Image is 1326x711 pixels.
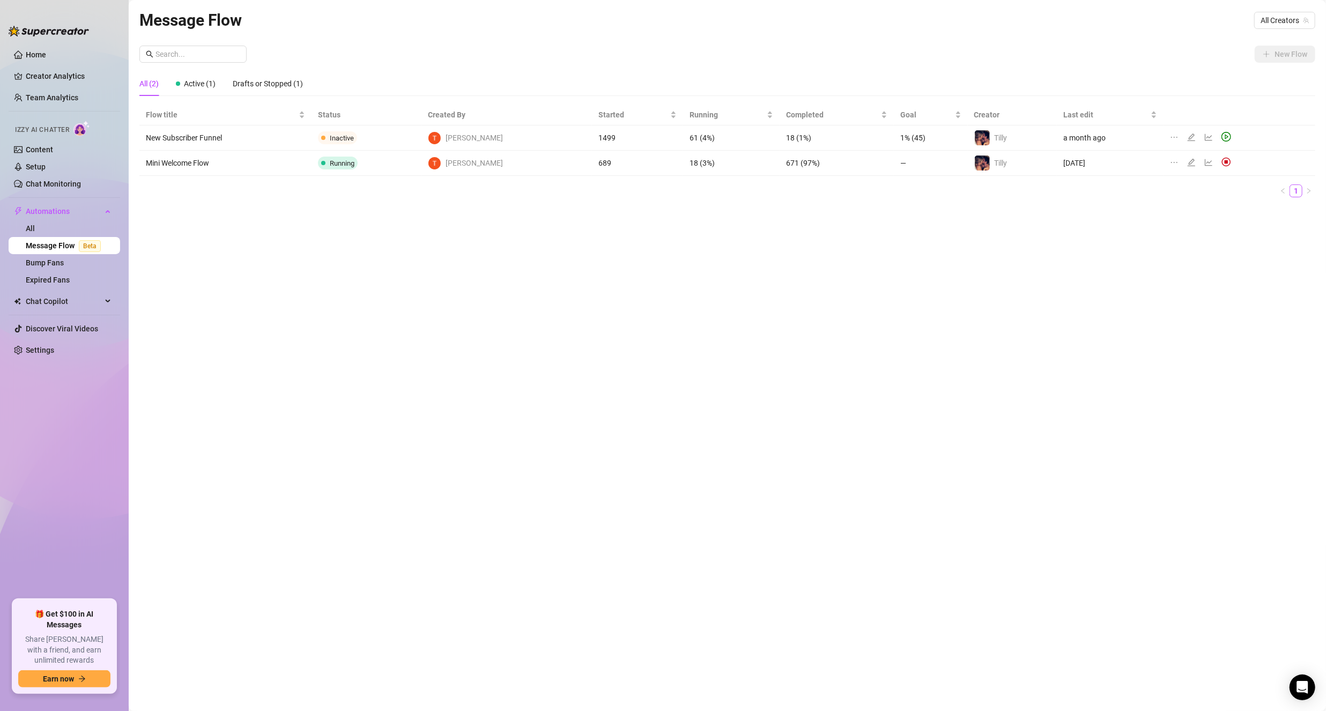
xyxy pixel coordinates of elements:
input: Search... [155,48,240,60]
a: Expired Fans [26,276,70,284]
span: ellipsis [1170,158,1179,167]
span: Inactive [330,134,354,142]
span: Share [PERSON_NAME] with a friend, and earn unlimited rewards [18,634,110,666]
span: Tilly [995,159,1008,167]
th: Goal [894,105,967,125]
a: Team Analytics [26,93,78,102]
td: New Subscriber Funnel [139,125,312,151]
span: Running [330,159,354,167]
span: team [1303,17,1309,24]
a: Home [26,50,46,59]
a: Creator Analytics [26,68,112,85]
img: AI Chatter [73,121,90,136]
button: left [1277,184,1290,197]
span: Izzy AI Chatter [15,125,69,135]
div: All (2) [139,78,159,90]
img: Tilly Jamie [428,132,441,144]
td: a month ago [1057,125,1164,151]
a: Message FlowBeta [26,241,105,250]
span: Running [690,109,765,121]
a: Chat Monitoring [26,180,81,188]
li: 1 [1290,184,1302,197]
button: Earn nowarrow-right [18,670,110,687]
span: Tilly [995,134,1008,142]
span: line-chart [1204,158,1213,167]
a: All [26,224,35,233]
span: edit [1187,158,1196,167]
span: ellipsis [1170,133,1179,142]
span: thunderbolt [14,207,23,216]
span: Earn now [43,675,74,683]
button: right [1302,184,1315,197]
th: Flow title [139,105,312,125]
span: left [1280,188,1286,194]
th: Last edit [1057,105,1164,125]
span: Last edit [1063,109,1149,121]
span: All Creators [1261,12,1309,28]
span: search [146,50,153,58]
span: Completed [786,109,879,121]
td: [DATE] [1057,151,1164,176]
span: Automations [26,203,102,220]
span: [PERSON_NAME] [446,157,503,169]
td: 18 (3%) [683,151,780,176]
span: Flow title [146,109,297,121]
span: right [1306,188,1312,194]
span: Beta [79,240,101,252]
a: Discover Viral Videos [26,324,98,333]
td: 1499 [592,125,683,151]
img: Tilly [975,130,990,145]
th: Completed [780,105,894,125]
a: Setup [26,162,46,171]
td: 671 (97%) [780,151,894,176]
td: Mini Welcome Flow [139,151,312,176]
span: 🎁 Get $100 in AI Messages [18,609,110,630]
span: [PERSON_NAME] [446,132,503,144]
span: arrow-right [78,675,86,683]
article: Message Flow [139,8,242,33]
span: Chat Copilot [26,293,102,310]
div: Drafts or Stopped (1) [233,78,303,90]
th: Running [683,105,780,125]
button: New Flow [1255,46,1315,63]
td: 1% (45) [894,125,967,151]
a: Bump Fans [26,258,64,267]
img: Tilly [975,155,990,171]
img: logo-BBDzfeDw.svg [9,26,89,36]
div: Open Intercom Messenger [1290,675,1315,700]
td: 689 [592,151,683,176]
td: — [894,151,967,176]
th: Creator [968,105,1057,125]
span: Active (1) [184,79,216,88]
th: Status [312,105,421,125]
td: 18 (1%) [780,125,894,151]
th: Created By [421,105,591,125]
span: Goal [900,109,952,121]
a: Settings [26,346,54,354]
span: play-circle [1221,132,1231,142]
li: Previous Page [1277,184,1290,197]
span: Started [598,109,668,121]
a: Content [26,145,53,154]
th: Started [592,105,683,125]
a: 1 [1290,185,1302,197]
li: Next Page [1302,184,1315,197]
img: Tilly Jamie [428,157,441,169]
img: Chat Copilot [14,298,21,305]
td: 61 (4%) [683,125,780,151]
img: svg%3e [1221,157,1231,167]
